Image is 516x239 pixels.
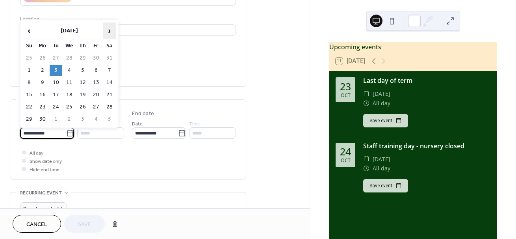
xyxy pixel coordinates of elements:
span: Time [189,120,200,128]
td: 21 [103,89,116,101]
td: 26 [36,52,49,64]
div: Staff training day - nursery closed [363,141,490,151]
td: 29 [76,52,89,64]
td: 2 [63,114,76,125]
td: 5 [103,114,116,125]
span: ‹ [23,23,35,39]
th: Sa [103,40,116,52]
td: 27 [90,101,102,113]
td: 16 [36,89,49,101]
td: 11 [63,77,76,88]
td: 2 [36,65,49,76]
div: Oct [341,93,351,98]
td: 22 [23,101,35,113]
div: End date [132,110,154,118]
span: All day [30,149,43,157]
td: 17 [50,89,62,101]
div: Location [20,15,234,23]
td: 4 [90,114,102,125]
th: Th [76,40,89,52]
div: ​ [363,89,369,99]
td: 5 [76,65,89,76]
td: 12 [76,77,89,88]
td: 26 [76,101,89,113]
td: 30 [90,52,102,64]
td: 9 [36,77,49,88]
span: Hide end time [30,166,59,174]
td: 15 [23,89,35,101]
td: 31 [103,52,116,64]
th: We [63,40,76,52]
td: 28 [103,101,116,113]
span: Cancel [26,220,47,229]
span: Recurring event [20,189,62,197]
td: 4 [63,65,76,76]
td: 1 [23,65,35,76]
th: Mo [36,40,49,52]
span: All day [373,99,390,108]
span: Show date only [30,157,62,166]
th: [DATE] [36,22,102,39]
div: Oct [341,158,351,163]
th: Tu [50,40,62,52]
span: [DATE] [373,89,390,99]
div: 23 [340,82,351,91]
td: 29 [23,114,35,125]
div: 24 [340,147,351,157]
span: All day [373,164,390,173]
button: Cancel [13,215,61,233]
span: Date [132,120,143,128]
td: 1 [50,114,62,125]
span: [DATE] [373,155,390,164]
th: Su [23,40,35,52]
td: 27 [50,52,62,64]
button: Save event [363,114,408,127]
td: 18 [63,89,76,101]
td: 19 [76,89,89,101]
td: 3 [76,114,89,125]
span: › [104,23,115,39]
td: 14 [103,77,116,88]
div: ​ [363,99,369,108]
td: 30 [36,114,49,125]
td: 24 [50,101,62,113]
td: 13 [90,77,102,88]
div: Last day of term [363,76,490,85]
span: Do not repeat [23,204,53,213]
td: 25 [23,52,35,64]
div: ​ [363,155,369,164]
td: 10 [50,77,62,88]
span: Time [77,120,88,128]
td: 8 [23,77,35,88]
td: 25 [63,101,76,113]
td: 23 [36,101,49,113]
button: Save event [363,179,408,192]
div: ​ [363,164,369,173]
td: 7 [103,65,116,76]
td: 6 [90,65,102,76]
td: 28 [63,52,76,64]
td: 20 [90,89,102,101]
td: 3 [50,65,62,76]
th: Fr [90,40,102,52]
div: Upcoming events [329,42,497,52]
